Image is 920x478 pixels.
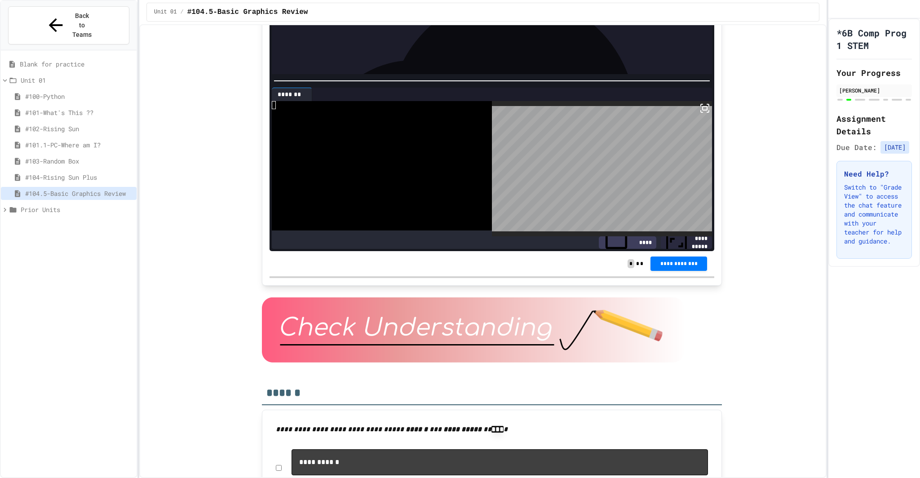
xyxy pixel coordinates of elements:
[25,124,133,133] span: #102-Rising Sun
[836,142,877,153] span: Due Date:
[20,59,133,69] span: Blank for practice
[25,92,133,101] span: #100-Python
[836,112,912,137] h2: Assignment Details
[839,86,909,94] div: [PERSON_NAME]
[880,141,909,154] span: [DATE]
[25,156,133,166] span: #103-Random Box
[844,183,904,246] p: Switch to "Grade View" to access the chat feature and communicate with your teacher for help and ...
[25,173,133,182] span: #104-Rising Sun Plus
[21,205,133,214] span: Prior Units
[21,75,133,85] span: Unit 01
[25,140,133,150] span: #101.1-PC-Where am I?
[154,9,177,16] span: Unit 01
[187,7,308,18] span: #104.5-Basic Graphics Review
[25,189,133,198] span: #104.5-Basic Graphics Review
[844,168,904,179] h3: Need Help?
[836,27,912,52] h1: *6B Comp Prog 1 STEM
[836,66,912,79] h2: Your Progress
[25,108,133,117] span: #101-What's This ??
[8,6,129,44] button: Back to Teams
[180,9,183,16] span: /
[71,11,93,40] span: Back to Teams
